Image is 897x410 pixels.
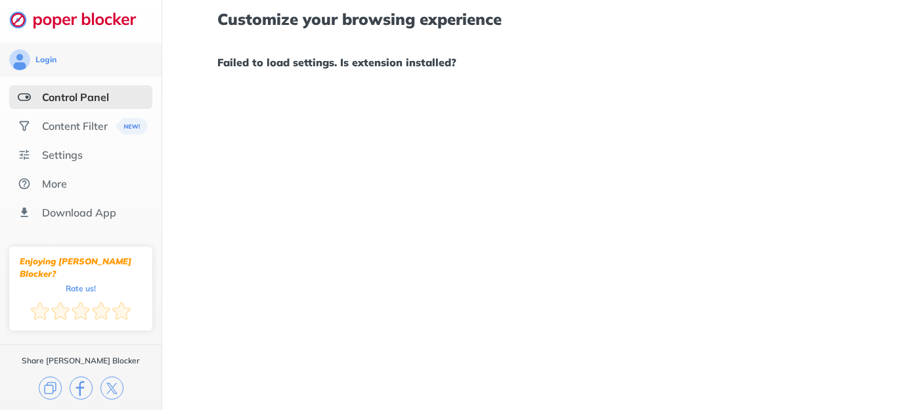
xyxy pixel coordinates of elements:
[100,377,123,400] img: x.svg
[18,206,31,219] img: download-app.svg
[9,10,150,29] img: logo-webpage.svg
[39,377,62,400] img: copy.svg
[217,10,842,28] h1: Customize your browsing experience
[42,148,83,161] div: Settings
[70,377,93,400] img: facebook.svg
[42,177,67,190] div: More
[18,148,31,161] img: settings.svg
[22,356,140,366] div: Share [PERSON_NAME] Blocker
[42,206,116,219] div: Download App
[42,91,109,104] div: Control Panel
[20,255,142,280] div: Enjoying [PERSON_NAME] Blocker?
[217,54,842,71] h1: Failed to load settings. Is extension installed?
[9,49,30,70] img: avatar.svg
[18,177,31,190] img: about.svg
[42,119,108,133] div: Content Filter
[66,285,96,291] div: Rate us!
[18,91,31,104] img: features-selected.svg
[116,118,148,134] img: menuBanner.svg
[35,54,56,65] div: Login
[18,119,31,133] img: social.svg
